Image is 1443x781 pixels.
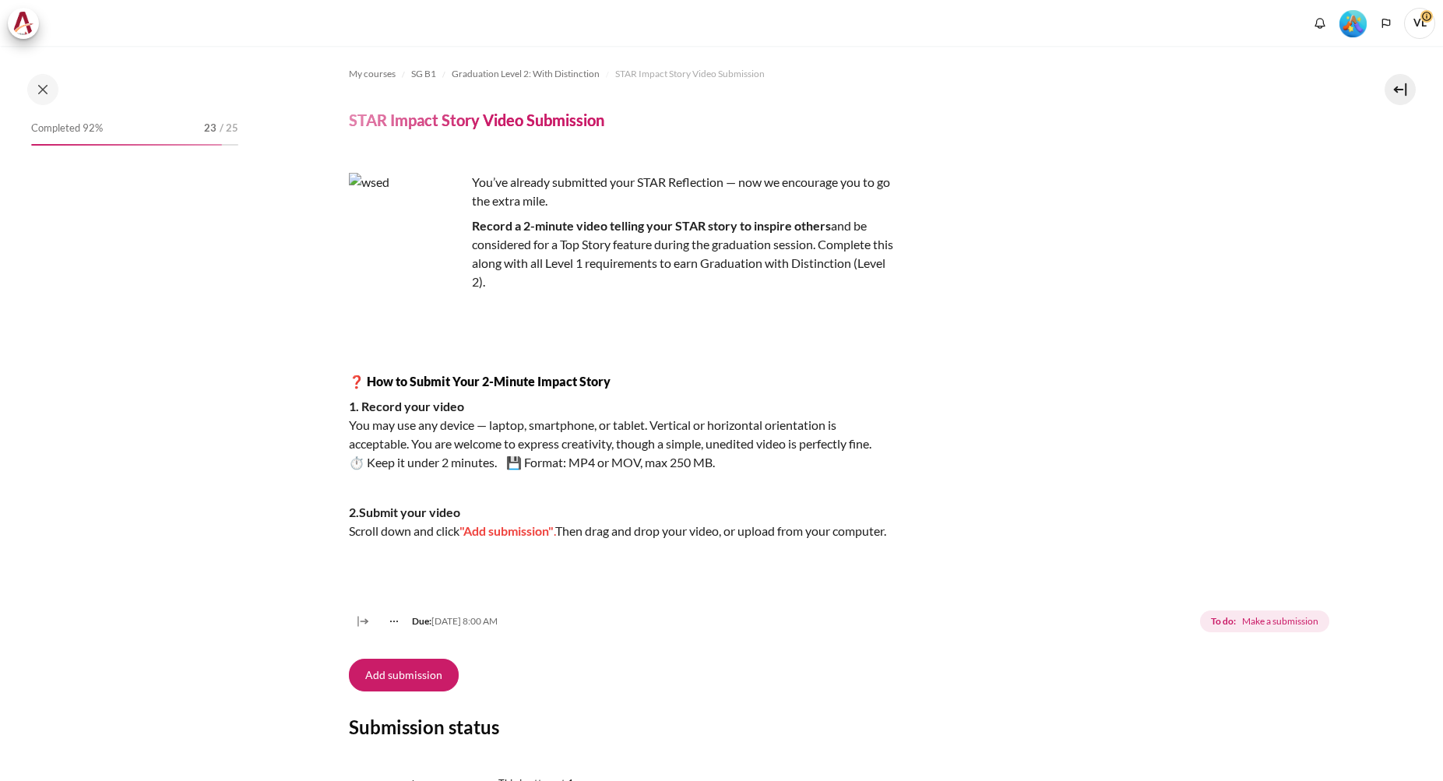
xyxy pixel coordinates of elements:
span: VL [1404,8,1435,39]
a: SG B1 [411,65,436,83]
a: Graduation Level 2: With Distinction [452,65,600,83]
span: SG B1 [411,67,436,81]
span: . [554,523,555,538]
strong: To do: [1211,614,1236,628]
h4: STAR Impact Story Video Submission [349,110,604,130]
strong: 2.Submit your video [349,505,460,519]
p: Scroll down and click Then drag and drop your video, or upload from your computer. [349,503,894,540]
span: "Add submission" [459,523,554,538]
h3: Submission status [349,715,1332,739]
strong: 1. Record your video [349,399,464,413]
span: 23 [204,121,216,136]
a: Architeck Architeck [8,8,47,39]
span: STAR Impact Story Video Submission [615,67,765,81]
span: Graduation Level 2: With Distinction [452,67,600,81]
img: Architeck [12,12,34,35]
div: Level #5 [1339,9,1367,37]
div: Completion requirements for STAR Impact Story Video Submission [1200,607,1332,635]
img: Level #5 [1339,10,1367,37]
div: 92% [31,144,222,146]
p: You’ve already submitted your STAR Reflection — now we encourage you to go the extra mile. [349,173,894,210]
p: and be considered for a Top Story feature during the graduation session. Complete this along with... [349,216,894,291]
button: Add submission [349,659,459,691]
button: Languages [1374,12,1398,35]
p: You may use any device — laptop, smartphone, or tablet. Vertical or horizontal orientation is acc... [349,397,894,472]
strong: ❓ How to Submit Your 2-Minute Impact Story [349,374,611,389]
span: Completed 92% [31,121,103,136]
a: My courses [349,65,396,83]
strong: Due: [412,615,431,627]
nav: Navigation bar [349,62,1332,86]
a: User menu [1404,8,1435,39]
div: [DATE] 8:00 AM [377,614,498,628]
span: Make a submission [1242,614,1318,628]
strong: Record a 2-minute video telling your STAR story to inspire others [472,218,831,233]
span: / 25 [220,121,238,136]
img: wsed [349,173,466,290]
a: STAR Impact Story Video Submission [615,65,765,83]
div: Show notification window with no new notifications [1308,12,1332,35]
span: My courses [349,67,396,81]
a: Level #5 [1333,9,1373,37]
